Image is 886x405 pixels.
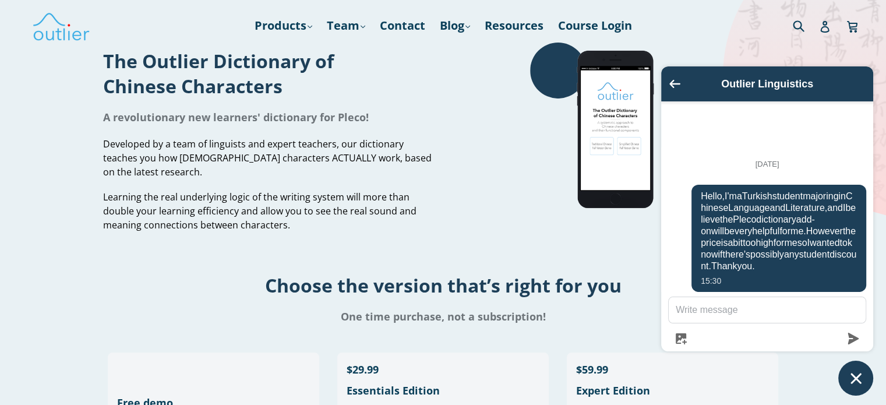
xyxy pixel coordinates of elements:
[321,15,371,36] a: Team
[103,110,435,124] h1: A revolutionary new learners' dictionary for Pleco!
[103,138,432,178] span: Developed by a team of linguists and expert teachers, our dictionary teaches you how [DEMOGRAPHIC...
[552,15,638,36] a: Course Login
[103,48,435,98] h1: The Outlier Dictionary of Chinese Characters
[347,383,540,397] h1: Essentials Edition
[434,15,476,36] a: Blog
[479,15,549,36] a: Resources
[249,15,318,36] a: Products
[347,362,379,376] span: $29.99
[576,362,608,376] span: $59.99
[576,383,769,397] h1: Expert Edition
[658,66,877,396] inbox-online-store-chat: Shopify online store chat
[32,9,90,43] img: Outlier Linguistics
[103,191,416,231] span: Learning the real underlying logic of the writing system will more than double your learning effi...
[374,15,431,36] a: Contact
[790,13,822,37] input: Search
